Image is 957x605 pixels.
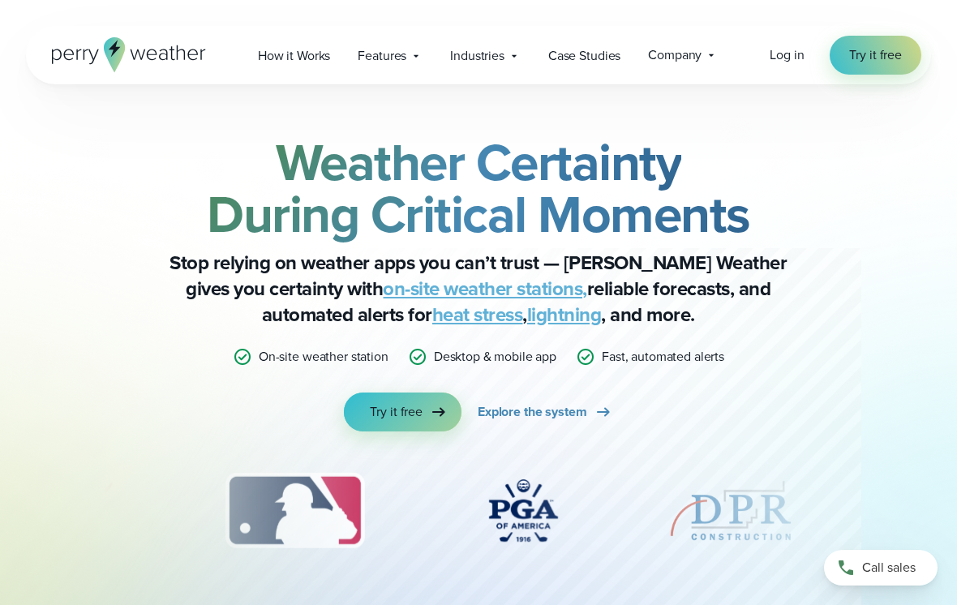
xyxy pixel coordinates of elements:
[478,393,613,431] a: Explore the system
[458,470,588,551] img: PGA.svg
[207,124,750,252] strong: Weather Certainty During Critical Moments
[258,46,330,66] span: How it Works
[434,347,556,367] p: Desktop & mobile app
[244,39,344,72] a: How it Works
[209,470,380,551] img: MLB.svg
[209,470,380,551] div: 3 of 12
[458,470,588,551] div: 4 of 12
[862,558,916,577] span: Call sales
[534,39,634,72] a: Case Studies
[527,300,602,329] a: lightning
[154,250,803,328] p: Stop relying on weather apps you can’t trust — [PERSON_NAME] Weather gives you certainty with rel...
[548,46,620,66] span: Case Studies
[666,470,796,551] img: DPR-Construction.svg
[830,36,921,75] a: Try it free
[450,46,504,66] span: Industries
[370,402,423,422] span: Try it free
[602,347,724,367] p: Fast, automated alerts
[104,470,854,560] div: slideshow
[648,45,702,65] span: Company
[824,550,938,586] a: Call sales
[383,274,587,303] a: on-site weather stations,
[478,402,587,422] span: Explore the system
[770,45,804,64] span: Log in
[344,393,461,431] a: Try it free
[770,45,804,65] a: Log in
[259,347,388,367] p: On-site weather station
[432,300,523,329] a: heat stress
[358,46,406,66] span: Features
[666,470,796,551] div: 5 of 12
[849,45,902,65] span: Try it free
